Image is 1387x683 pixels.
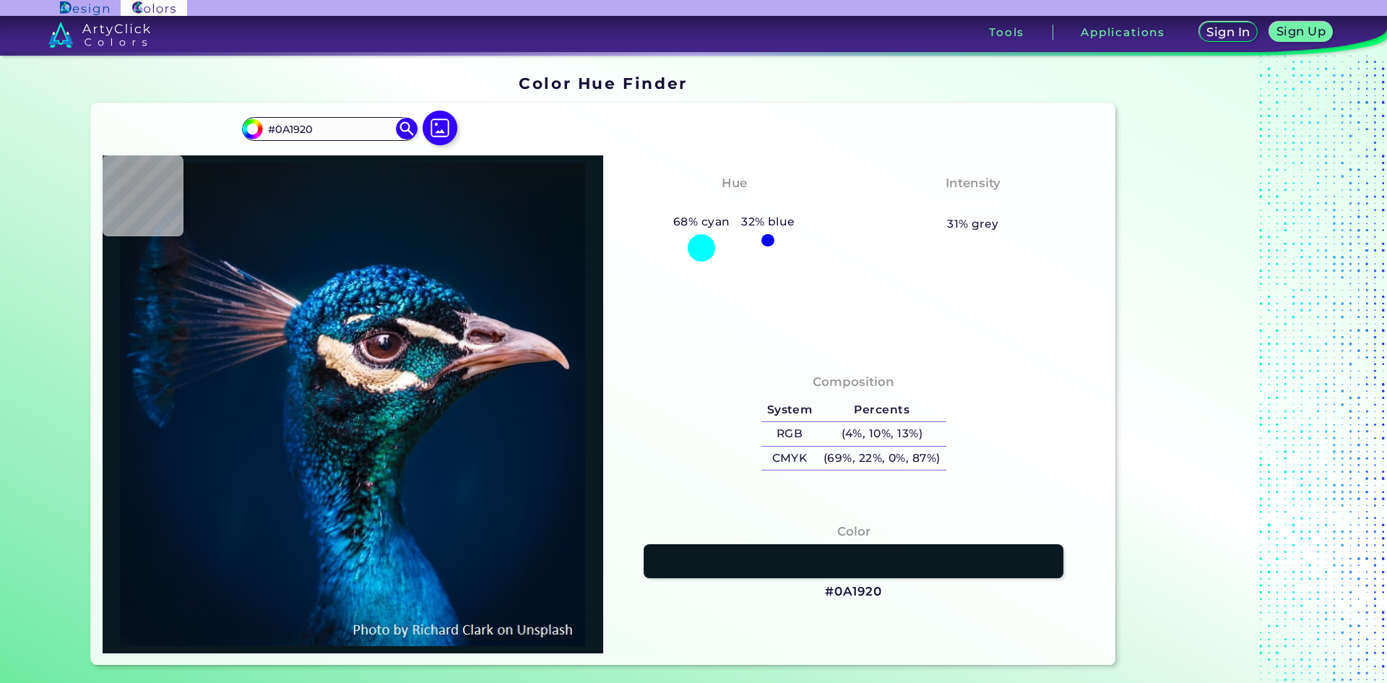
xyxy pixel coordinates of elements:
[48,22,150,48] img: logo_artyclick_colors_white.svg
[60,1,108,15] img: ArtyClick Design logo
[519,72,687,94] h1: Color Hue Finder
[735,212,800,231] h5: 32% blue
[1279,26,1323,37] h5: Sign Up
[262,119,397,139] input: type color..
[946,173,1001,194] h4: Intensity
[813,371,894,392] h4: Composition
[396,118,418,139] img: icon search
[761,447,818,471] h5: CMYK
[423,111,457,145] img: icon picture
[667,212,735,231] h5: 68% cyan
[1201,23,1255,42] a: Sign In
[761,398,818,422] h5: System
[1209,27,1248,38] h5: Sign In
[1272,23,1330,42] a: Sign Up
[818,398,946,422] h5: Percents
[837,521,870,542] h4: Color
[818,422,946,446] h5: (4%, 10%, 13%)
[761,422,818,446] h5: RGB
[1081,27,1165,38] h3: Applications
[825,583,882,601] h3: #0A1920
[989,27,1024,38] h3: Tools
[947,215,999,233] h5: 31% grey
[818,447,946,471] h5: (69%, 22%, 0%, 87%)
[110,163,596,646] img: img_pavlin.jpg
[1121,69,1302,671] iframe: Advertisement
[939,195,1007,212] h3: Medium
[687,195,781,212] h3: Bluish Cyan
[722,173,747,194] h4: Hue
